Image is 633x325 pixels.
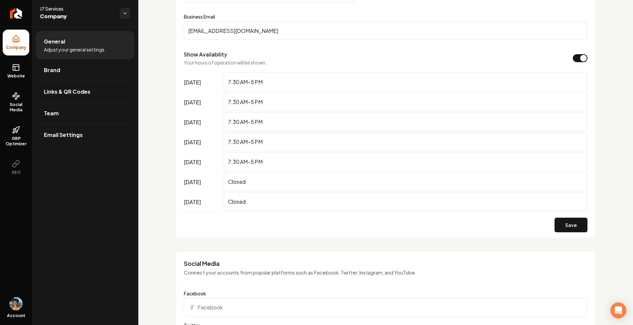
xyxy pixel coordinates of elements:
[184,21,587,40] input: Business Email
[224,72,587,91] input: Enter hours
[9,297,23,310] img: Aditya Nair
[184,132,221,152] label: [DATE]
[44,131,83,139] span: Email Settings
[184,152,221,172] label: [DATE]
[184,260,587,268] h3: Social Media
[224,172,587,191] input: Enter hours
[3,136,29,147] span: GBP Optimizer
[224,192,587,211] input: Enter hours
[3,121,29,152] a: GBP Optimizer
[40,12,114,21] span: Company
[184,51,227,58] label: Show Availability
[36,81,134,102] a: Links & QR Codes
[36,124,134,146] a: Email Settings
[224,132,587,151] input: Enter hours
[3,87,29,118] a: Social Media
[40,5,114,12] span: J7 Services
[184,13,587,20] label: Business Email
[44,38,65,46] span: General
[10,8,22,19] img: Rebolt Logo
[9,170,23,175] span: SEO
[184,112,221,132] label: [DATE]
[3,102,29,113] span: Social Media
[224,112,587,131] input: Enter hours
[3,155,29,180] button: SEO
[44,46,106,53] span: Adjust your general settings.
[9,297,23,310] button: Open user button
[36,103,134,124] a: Team
[184,269,587,276] p: Connect your accounts from popular platforms such as Facebook, Twitter, Instagram, and YouTube.
[184,192,221,212] label: [DATE]
[224,152,587,171] input: Enter hours
[184,59,267,66] p: Your hours of operation will be shown.
[3,45,29,50] span: Company
[5,73,28,79] span: Website
[184,92,221,112] label: [DATE]
[224,92,587,111] input: Enter hours
[555,218,587,232] button: Save
[36,59,134,81] a: Brand
[44,109,59,117] span: Team
[7,313,25,318] span: Account
[44,88,90,96] span: Links & QR Codes
[44,66,60,74] span: Brand
[184,72,221,92] label: [DATE]
[3,58,29,84] a: Website
[184,298,587,317] input: Facebook
[610,302,626,318] div: Open Intercom Messenger
[184,290,587,297] label: Facebook
[184,172,221,192] label: [DATE]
